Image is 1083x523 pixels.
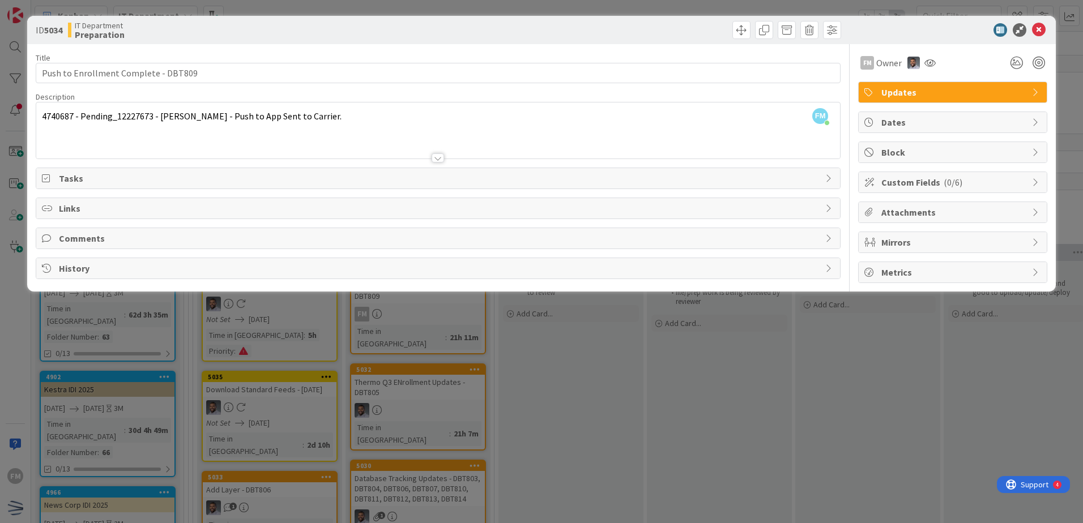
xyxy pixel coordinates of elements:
[881,85,1026,99] span: Updates
[881,205,1026,219] span: Attachments
[907,57,920,69] img: FS
[42,110,342,122] span: 4740687 - Pending_12227673 - [PERSON_NAME] - Push to App Sent to Carrier.
[75,21,125,30] span: IT Department
[36,53,50,63] label: Title
[59,5,62,14] div: 4
[876,56,902,70] span: Owner
[860,56,874,70] div: FM
[881,175,1026,189] span: Custom Fields
[36,23,62,37] span: ID
[812,108,828,124] span: FM
[44,24,62,36] b: 5034
[59,261,820,275] span: History
[36,92,75,102] span: Description
[881,115,1026,129] span: Dates
[881,145,1026,159] span: Block
[881,235,1026,249] span: Mirrors
[881,265,1026,279] span: Metrics
[75,30,125,39] b: Preparation
[24,2,52,15] span: Support
[59,172,820,185] span: Tasks
[59,202,820,215] span: Links
[944,177,962,188] span: ( 0/6 )
[36,63,841,83] input: type card name here...
[59,232,820,245] span: Comments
